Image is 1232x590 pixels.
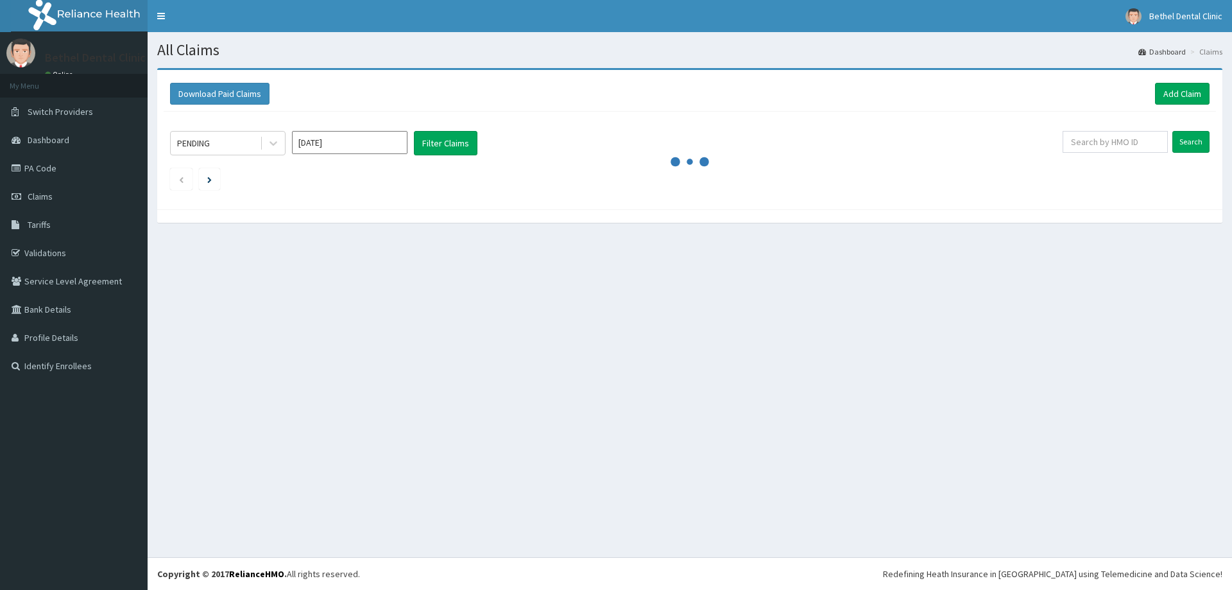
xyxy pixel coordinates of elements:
span: Claims [28,191,53,202]
div: Redefining Heath Insurance in [GEOGRAPHIC_DATA] using Telemedicine and Data Science! [883,568,1222,580]
svg: audio-loading [671,143,709,181]
footer: All rights reserved. [148,557,1232,590]
a: Online [45,70,76,79]
span: Bethel Dental Clinic [1149,10,1222,22]
a: RelianceHMO [229,568,284,580]
span: Switch Providers [28,106,93,117]
input: Search by HMO ID [1063,131,1168,153]
a: Next page [207,173,212,185]
img: User Image [6,39,35,67]
div: PENDING [177,137,210,150]
input: Search [1172,131,1210,153]
li: Claims [1187,46,1222,57]
p: Bethel Dental Clinic [45,52,146,64]
span: Tariffs [28,219,51,230]
span: Dashboard [28,134,69,146]
a: Add Claim [1155,83,1210,105]
input: Select Month and Year [292,131,407,154]
a: Previous page [178,173,184,185]
button: Download Paid Claims [170,83,269,105]
img: User Image [1125,8,1142,24]
strong: Copyright © 2017 . [157,568,287,580]
h1: All Claims [157,42,1222,58]
a: Dashboard [1138,46,1186,57]
button: Filter Claims [414,131,477,155]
